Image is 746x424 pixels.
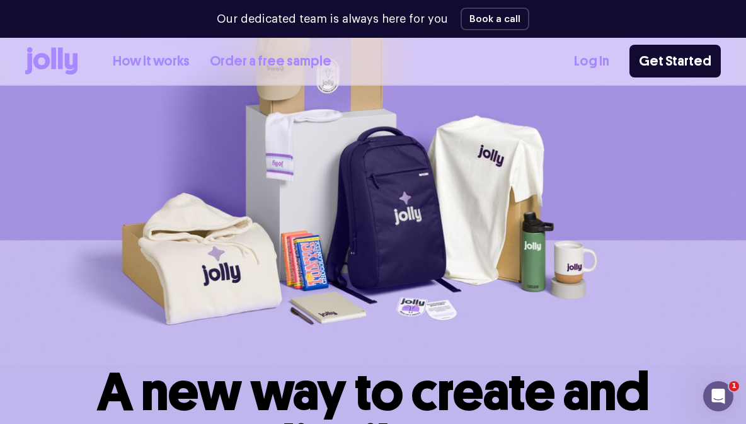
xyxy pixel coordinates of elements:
span: 1 [729,381,739,391]
a: Order a free sample [210,51,331,72]
a: Log In [574,51,609,72]
a: How it works [113,51,190,72]
button: Book a call [461,8,529,30]
p: Our dedicated team is always here for you [217,11,448,28]
iframe: Intercom live chat [703,381,733,411]
a: Get Started [629,45,721,77]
